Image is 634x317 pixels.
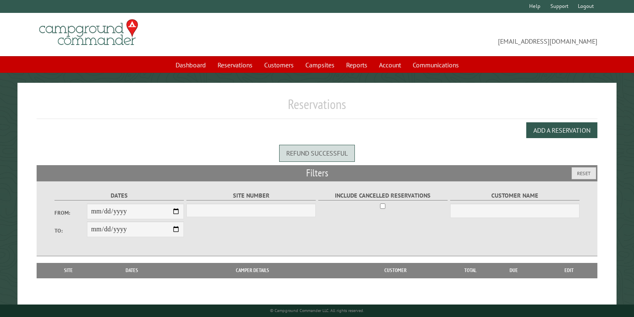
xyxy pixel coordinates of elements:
[374,57,406,73] a: Account
[526,122,597,138] button: Add a Reservation
[270,308,364,313] small: © Campground Commander LLC. All rights reserved.
[318,191,448,201] label: Include Cancelled Reservations
[337,263,454,278] th: Customer
[487,263,540,278] th: Due
[341,57,372,73] a: Reports
[454,263,487,278] th: Total
[259,57,299,73] a: Customers
[186,191,316,201] label: Site Number
[37,165,598,181] h2: Filters
[54,209,87,217] label: From:
[408,57,464,73] a: Communications
[572,167,596,179] button: Reset
[37,16,141,49] img: Campground Commander
[37,96,598,119] h1: Reservations
[450,191,580,201] label: Customer Name
[171,57,211,73] a: Dashboard
[317,23,597,46] span: [EMAIL_ADDRESS][DOMAIN_NAME]
[540,263,597,278] th: Edit
[41,263,96,278] th: Site
[54,227,87,235] label: To:
[279,145,355,161] div: Refund successful
[300,57,339,73] a: Campsites
[213,57,258,73] a: Reservations
[168,263,337,278] th: Camper Details
[96,263,168,278] th: Dates
[54,191,184,201] label: Dates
